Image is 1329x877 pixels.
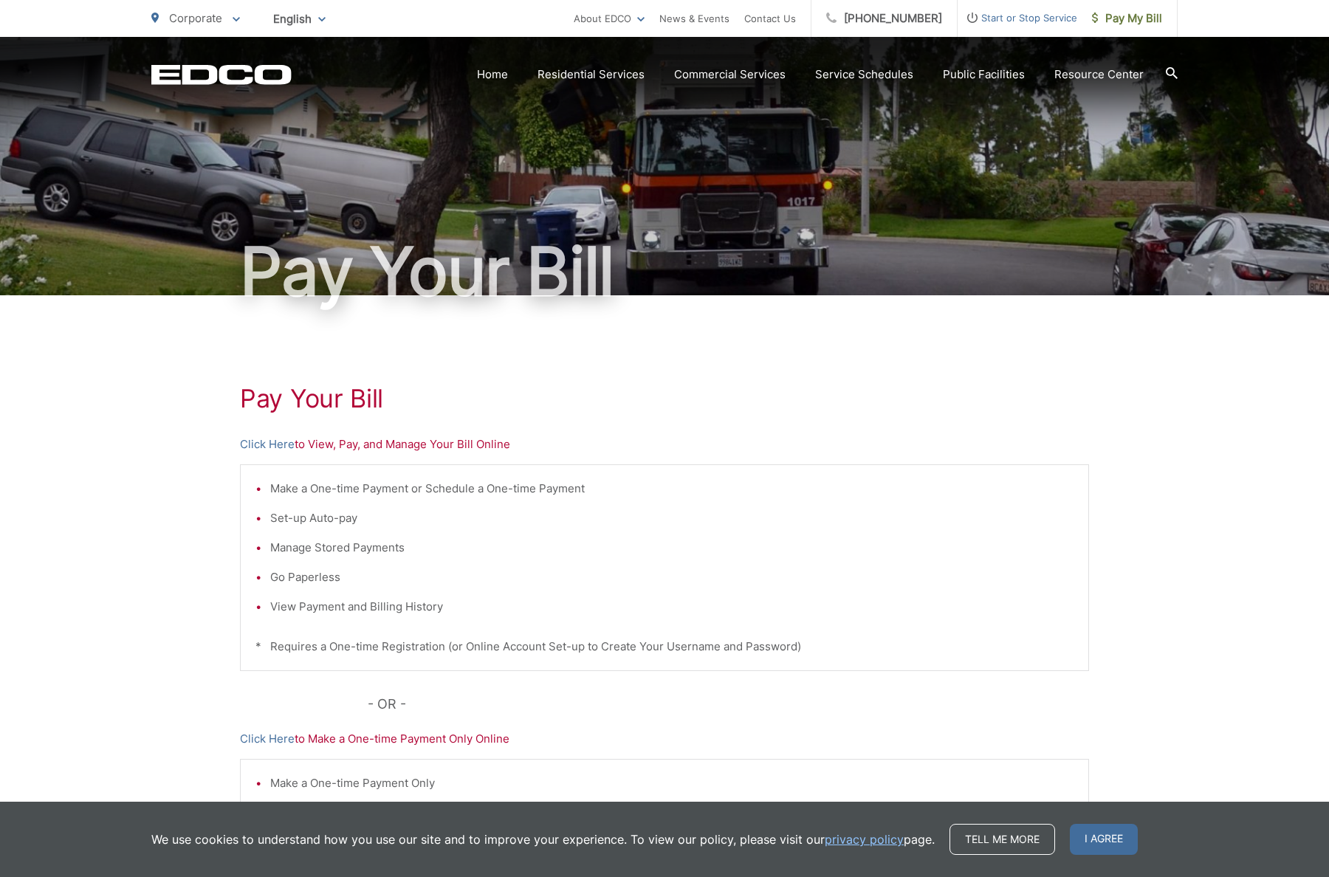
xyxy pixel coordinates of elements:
[262,6,337,32] span: English
[949,824,1055,855] a: Tell me more
[240,436,1089,453] p: to View, Pay, and Manage Your Bill Online
[240,384,1089,413] h1: Pay Your Bill
[270,480,1074,498] li: Make a One-time Payment or Schedule a One-time Payment
[270,598,1074,616] li: View Payment and Billing History
[825,830,904,848] a: privacy policy
[240,436,295,453] a: Click Here
[674,66,786,83] a: Commercial Services
[1092,10,1162,27] span: Pay My Bill
[151,235,1178,309] h1: Pay Your Bill
[270,509,1074,527] li: Set-up Auto-pay
[270,539,1074,557] li: Manage Stored Payments
[744,10,796,27] a: Contact Us
[943,66,1025,83] a: Public Facilities
[368,693,1090,715] p: - OR -
[270,568,1074,586] li: Go Paperless
[255,638,1074,656] p: * Requires a One-time Registration (or Online Account Set-up to Create Your Username and Password)
[240,730,295,748] a: Click Here
[240,730,1089,748] p: to Make a One-time Payment Only Online
[151,830,935,848] p: We use cookies to understand how you use our site and to improve your experience. To view our pol...
[151,64,292,85] a: EDCD logo. Return to the homepage.
[270,774,1074,792] li: Make a One-time Payment Only
[538,66,645,83] a: Residential Services
[815,66,913,83] a: Service Schedules
[477,66,508,83] a: Home
[169,11,222,25] span: Corporate
[1070,824,1138,855] span: I agree
[574,10,645,27] a: About EDCO
[1054,66,1144,83] a: Resource Center
[659,10,729,27] a: News & Events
